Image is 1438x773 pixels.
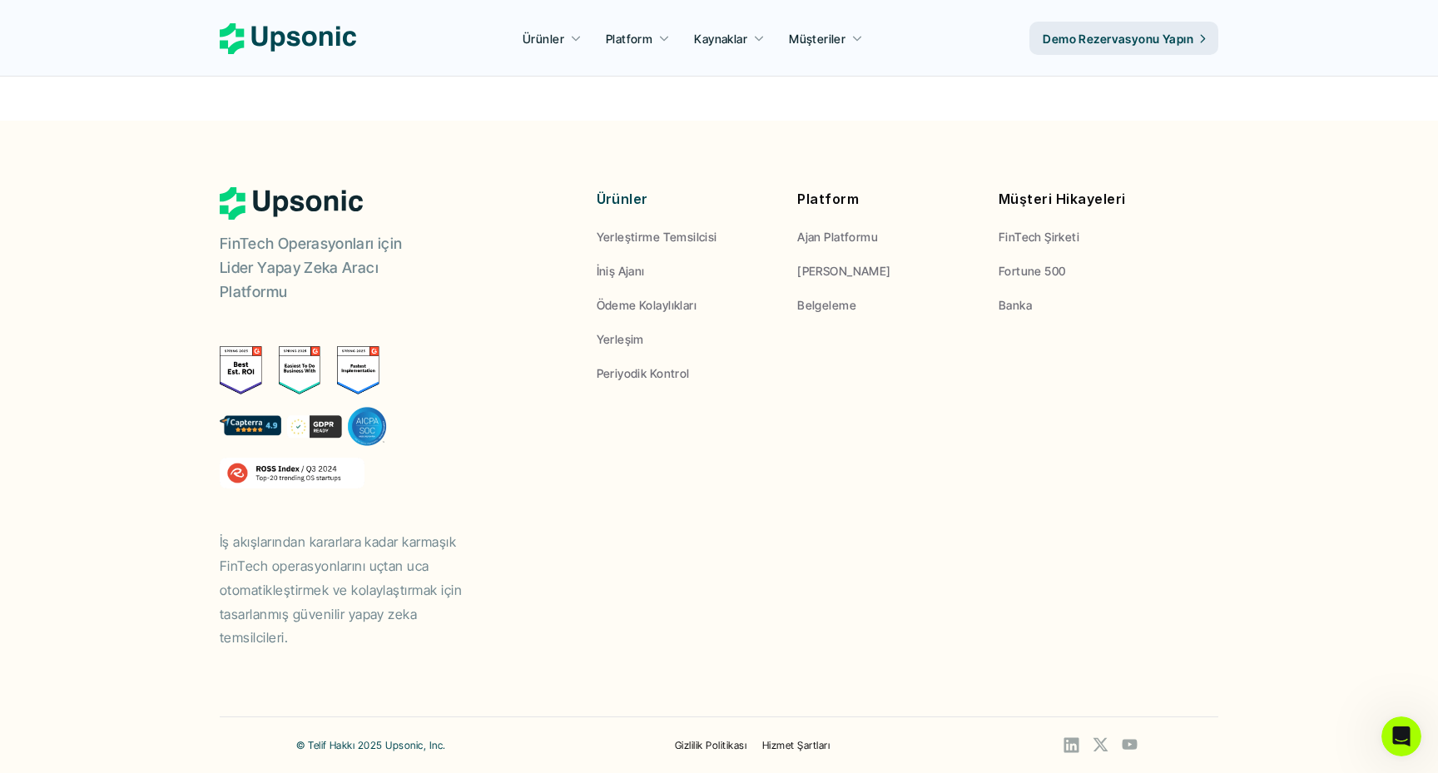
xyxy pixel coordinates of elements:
[797,296,974,314] a: Belgeleme
[999,264,1066,278] font: Fortune 500
[694,32,747,46] font: Kaynaklar
[597,366,690,380] font: Periyodik Kontrol
[999,298,1032,312] font: Banka
[597,230,717,244] font: Yerleştirme Temsilcisi
[597,191,648,207] font: Ürünler
[597,364,773,382] a: Periyodik Kontrol
[597,264,645,278] font: İniş Ajanı
[523,32,564,46] font: Ürünler
[1043,32,1193,46] font: Demo Rezervasyonu Yapın
[762,739,830,751] a: Hizmet Şartları
[797,191,859,207] font: Platform
[999,191,1126,207] font: Müşteri Hikayeleri
[296,739,445,751] a: © Telif Hakkı 2025 Upsonic, Inc.
[797,230,878,244] font: Ajan Platformu
[797,264,890,278] font: [PERSON_NAME]
[597,228,773,245] a: Yerleştirme Temsilcisi
[1029,22,1218,55] a: Demo Rezervasyonu Yapın
[606,32,652,46] font: Platform
[597,262,773,280] a: İniş Ajanı
[789,32,845,46] font: Müşteriler
[597,296,773,314] a: Ödeme Kolaylıkları
[597,298,697,312] font: Ödeme Kolaylıkları
[1381,716,1421,756] iframe: Intercom canlı sohbet
[999,230,1079,244] font: FinTech Şirketi
[220,533,466,646] font: İş akışlarından kararlara kadar karmaşık FinTech operasyonlarını uçtan uca otomatikleştirmek ve k...
[675,739,746,751] a: Gizlilik Politikası
[797,298,856,312] font: Belgeleme
[597,332,644,346] font: Yerleşim
[220,235,406,300] font: FinTech Operasyonları için Lider Yapay Zeka Aracı Platformu
[513,23,592,53] a: Ürünler
[597,330,773,348] a: Yerleşim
